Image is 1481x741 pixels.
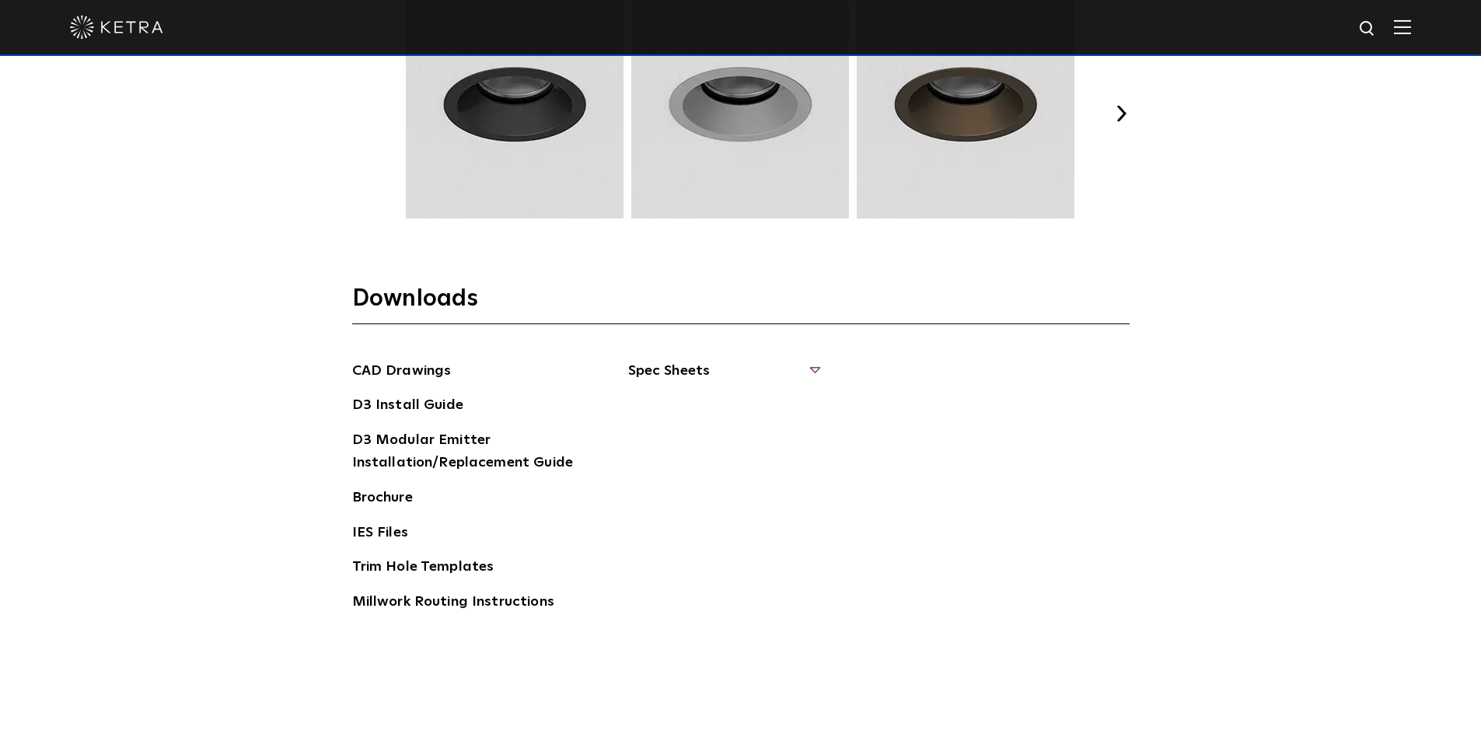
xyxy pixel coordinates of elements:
a: Trim Hole Templates [352,556,494,581]
a: IES Files [352,522,408,547]
img: Hamburger%20Nav.svg [1394,19,1411,34]
a: D3 Install Guide [352,394,463,419]
h3: Downloads [352,284,1130,324]
a: CAD Drawings [352,360,452,385]
a: D3 Modular Emitter Installation/Replacement Guide [352,429,585,477]
img: TRM003.webp [629,1,851,218]
img: search icon [1358,19,1378,39]
a: Millwork Routing Instructions [352,591,554,616]
img: TRM002.webp [403,1,626,218]
img: ketra-logo-2019-white [70,16,163,39]
button: Next [1114,106,1130,121]
img: TRM004.webp [854,1,1077,218]
span: Spec Sheets [628,360,819,394]
a: Brochure [352,487,413,512]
